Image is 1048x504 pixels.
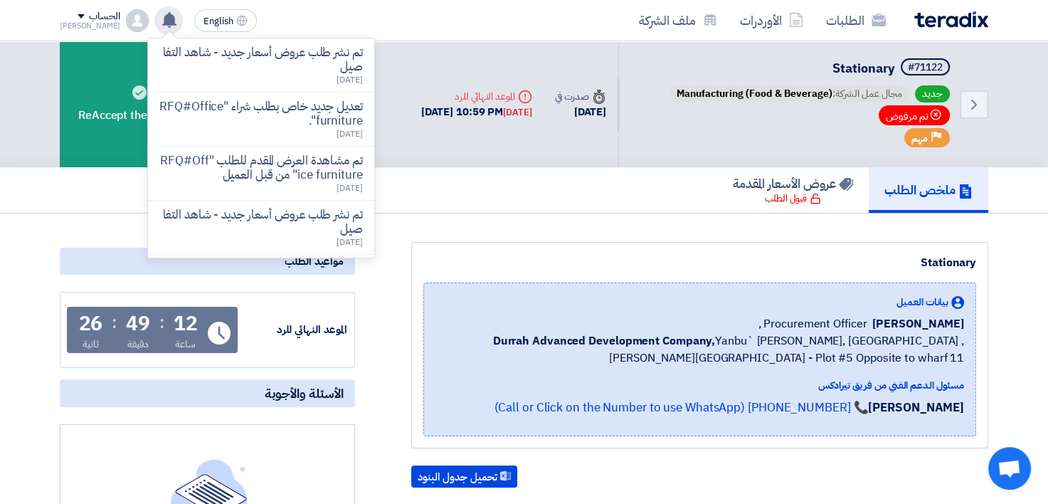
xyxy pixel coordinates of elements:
[765,191,821,206] div: قبول الطلب
[879,105,950,125] span: تم مرفوض
[421,104,532,120] div: [DATE] 10:59 PM
[555,89,606,104] div: صدرت في
[758,315,867,332] span: Procurement Officer ,
[729,4,815,37] a: الأوردرات
[159,154,363,182] p: تم مشاهدة العرض المقدم للطلب "RFQ#Office furniture" من قبل العميل
[337,127,362,140] span: [DATE]
[915,85,950,103] span: جديد
[126,314,150,334] div: 49
[60,41,216,167] div: ReAccept the invitation
[159,46,363,74] p: تم نشر طلب عروض أسعار جديد - شاهد التفاصيل
[127,337,149,352] div: دقيقة
[194,9,257,32] button: English
[203,16,233,26] span: English
[435,378,964,393] div: مسئول الدعم الفني من فريق تيرادكس
[868,399,964,416] strong: [PERSON_NAME]
[493,332,715,350] b: Durrah Advanced Development Company,
[337,182,362,194] span: [DATE]
[815,4,897,37] a: الطلبات
[240,322,347,338] div: الموعد النهائي للرد
[175,337,196,352] div: ساعة
[60,22,120,30] div: [PERSON_NAME]
[126,9,149,32] img: profile_test.png
[832,58,895,78] span: Stationary
[896,295,948,310] span: بيانات العميل
[265,385,344,401] span: الأسئلة والأجوبة
[159,100,363,128] p: تعديل جديد خاص بطلب شراء "RFQ#Office furniture".
[908,63,943,73] div: #71122
[423,254,976,271] div: Stationary
[869,167,988,213] a: ملخص الطلب
[159,208,363,236] p: تم نشر طلب عروض أسعار جديد - شاهد التفاصيل
[337,236,362,248] span: [DATE]
[872,315,964,332] span: [PERSON_NAME]
[159,310,164,335] div: :
[677,86,832,101] span: Manufacturing (Food & Beverage)
[988,447,1031,490] a: Open chat
[421,89,532,104] div: الموعد النهائي للرد
[174,314,198,334] div: 12
[60,248,355,275] div: مواعيد الطلب
[884,182,973,198] h5: ملخص الطلب
[435,332,964,367] span: Yanbu` [PERSON_NAME], [GEOGRAPHIC_DATA] ,[PERSON_NAME][GEOGRAPHIC_DATA] - Plot #5 Opposite to wha...
[112,310,117,335] div: :
[555,104,606,120] div: [DATE]
[911,132,928,145] span: مهم
[503,105,531,120] div: [DATE]
[914,11,988,28] img: Teradix logo
[411,466,517,488] button: تحميل جدول البنود
[83,337,99,352] div: ثانية
[628,4,729,37] a: ملف الشركة
[733,175,853,191] h5: عروض الأسعار المقدمة
[337,73,362,86] span: [DATE]
[636,58,953,78] h5: Stationary
[717,167,869,213] a: عروض الأسعار المقدمة قبول الطلب
[669,85,909,103] span: مجال عمل الشركة:
[494,399,868,416] a: 📞 [PHONE_NUMBER] (Call or Click on the Number to use WhatsApp)
[79,314,103,334] div: 26
[89,11,120,23] div: الحساب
